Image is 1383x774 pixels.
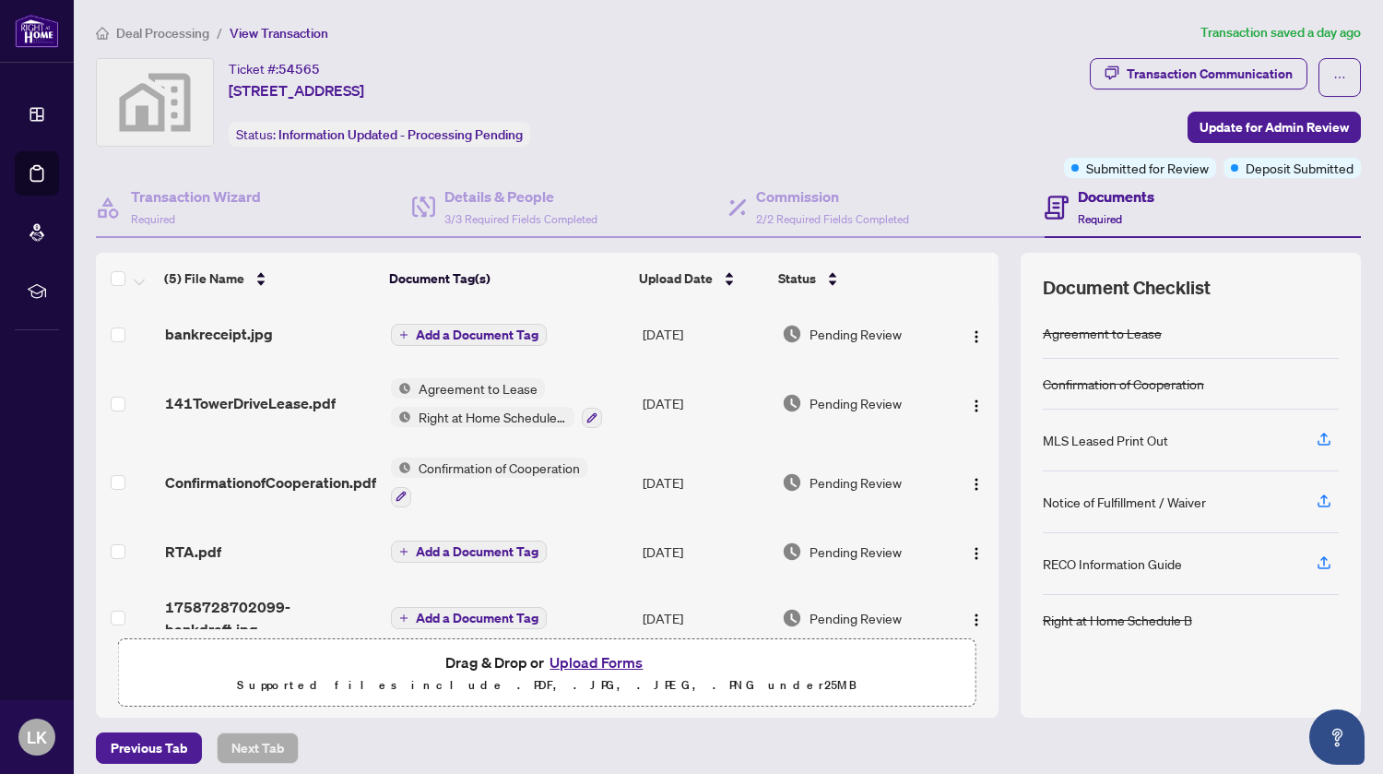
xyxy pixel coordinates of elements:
[391,324,547,346] button: Add a Document Tag
[217,22,222,43] li: /
[229,122,530,147] div: Status:
[131,212,175,226] span: Required
[391,378,411,399] img: Status Icon
[962,537,991,566] button: Logo
[399,330,408,339] span: plus
[165,323,273,345] span: bankreceipt.jpg
[1043,323,1162,343] div: Agreement to Lease
[391,540,547,564] button: Add a Document Tag
[165,541,221,563] span: RTA.pdf
[27,724,47,750] span: LK
[1043,275,1211,301] span: Document Checklist
[756,212,909,226] span: 2/2 Required Fields Completed
[810,393,902,413] span: Pending Review
[165,596,376,640] span: 1758728702099-bankdraft.jpg
[1043,430,1168,450] div: MLS Leased Print Out
[391,378,602,428] button: Status IconAgreement to LeaseStatus IconRight at Home Schedule B
[391,606,547,630] button: Add a Document Tag
[229,58,320,79] div: Ticket #:
[969,329,984,344] img: Logo
[230,25,328,42] span: View Transaction
[1078,185,1154,208] h4: Documents
[771,253,944,304] th: Status
[635,443,774,522] td: [DATE]
[635,581,774,655] td: [DATE]
[1309,709,1365,765] button: Open asap
[635,522,774,581] td: [DATE]
[165,471,376,494] span: ConfirmationofCooperation.pdf
[544,650,648,674] button: Upload Forms
[229,79,364,101] span: [STREET_ADDRESS]
[416,545,538,558] span: Add a Document Tag
[810,324,902,344] span: Pending Review
[1043,492,1206,512] div: Notice of Fulfillment / Waiver
[810,472,902,493] span: Pending Review
[165,392,336,414] span: 141TowerDriveLease.pdf
[391,607,547,629] button: Add a Document Tag
[391,458,587,507] button: Status IconConfirmation of Cooperation
[969,613,984,627] img: Logo
[416,612,538,625] span: Add a Document Tag
[278,61,320,77] span: 54565
[1127,59,1293,89] div: Transaction Communication
[969,546,984,561] img: Logo
[157,253,382,304] th: (5) File Name
[278,126,523,143] span: Information Updated - Processing Pending
[15,14,59,48] img: logo
[782,393,802,413] img: Document Status
[782,542,802,562] img: Document Status
[444,185,597,208] h4: Details & People
[382,253,632,304] th: Document Tag(s)
[1200,22,1361,43] article: Transaction saved a day ago
[445,650,648,674] span: Drag & Drop or
[111,733,187,763] span: Previous Tab
[1188,112,1361,143] button: Update for Admin Review
[1246,158,1353,178] span: Deposit Submitted
[416,328,538,341] span: Add a Document Tag
[1043,610,1192,630] div: Right at Home Schedule B
[1200,113,1349,142] span: Update for Admin Review
[1043,374,1204,394] div: Confirmation of Cooperation
[391,323,547,347] button: Add a Document Tag
[778,268,816,289] span: Status
[1090,58,1307,89] button: Transaction Communication
[962,388,991,418] button: Logo
[130,674,964,697] p: Supported files include .PDF, .JPG, .JPEG, .PNG under 25 MB
[391,407,411,427] img: Status Icon
[810,608,902,628] span: Pending Review
[810,542,902,562] span: Pending Review
[632,253,771,304] th: Upload Date
[217,732,299,764] button: Next Tab
[391,458,411,478] img: Status Icon
[782,324,802,344] img: Document Status
[1078,212,1122,226] span: Required
[782,608,802,628] img: Document Status
[411,407,574,427] span: Right at Home Schedule B
[635,363,774,443] td: [DATE]
[96,27,109,40] span: home
[399,547,408,556] span: plus
[782,472,802,493] img: Document Status
[969,399,984,413] img: Logo
[1043,554,1182,574] div: RECO Information Guide
[1086,158,1209,178] span: Submitted for Review
[411,378,545,399] span: Agreement to Lease
[639,268,713,289] span: Upload Date
[97,59,213,146] img: svg%3e
[962,603,991,633] button: Logo
[399,613,408,623] span: plus
[756,185,909,208] h4: Commission
[969,477,984,492] img: Logo
[411,458,587,478] span: Confirmation of Cooperation
[444,212,597,226] span: 3/3 Required Fields Completed
[164,268,244,289] span: (5) File Name
[635,304,774,363] td: [DATE]
[962,468,991,497] button: Logo
[131,185,261,208] h4: Transaction Wizard
[116,25,209,42] span: Deal Processing
[96,732,202,764] button: Previous Tab
[962,319,991,349] button: Logo
[391,541,547,563] button: Add a Document Tag
[1333,71,1346,84] span: ellipsis
[119,639,975,708] span: Drag & Drop orUpload FormsSupported files include .PDF, .JPG, .JPEG, .PNG under25MB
